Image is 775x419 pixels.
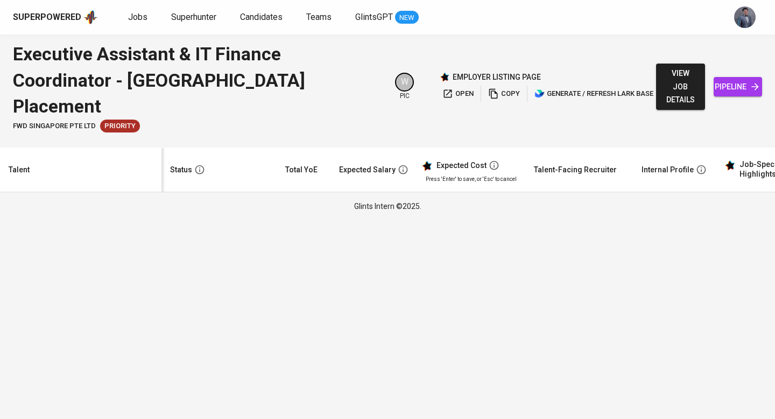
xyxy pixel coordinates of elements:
a: Superpoweredapp logo [13,9,98,25]
img: app logo [83,9,98,25]
span: generate / refresh lark base [534,88,653,100]
button: open [440,86,476,102]
div: Talent [9,163,30,177]
span: pipeline [722,80,753,94]
a: Jobs [128,11,150,24]
a: Candidates [240,11,285,24]
button: copy [485,86,523,102]
span: Jobs [128,12,147,22]
div: Executive Assistant & IT Finance Coordinator - [GEOGRAPHIC_DATA] Placement [13,41,382,120]
img: Glints Star [440,72,449,82]
button: lark generate / refresh lark base [532,86,656,102]
a: Superhunter [171,11,219,24]
img: glints_star.svg [421,160,432,171]
div: W [395,73,414,92]
span: Teams [306,12,332,22]
a: Teams [306,11,334,24]
a: GlintsGPT NEW [355,11,419,24]
span: Candidates [240,12,283,22]
span: NEW [395,12,419,23]
div: New Job received from Demand Team [100,120,140,132]
div: Superpowered [13,11,81,24]
span: FWD Singapore Pte Ltd [13,121,96,131]
div: Total YoE [285,163,318,177]
p: Press 'Enter' to save, or 'Esc' to cancel [426,175,517,183]
p: employer listing page [453,72,541,82]
span: copy [488,88,520,100]
div: Internal Profile [642,163,694,177]
span: view job details [665,67,696,107]
a: pipeline [714,77,762,97]
span: Priority [100,121,140,131]
button: view job details [656,64,704,110]
div: Expected Cost [436,161,487,171]
span: GlintsGPT [355,12,393,22]
img: lark [534,88,545,99]
div: Status [170,163,192,177]
img: glints_star.svg [724,160,735,171]
img: jhon@glints.com [734,6,756,28]
div: Expected Salary [339,163,396,177]
span: open [442,88,474,100]
span: Superhunter [171,12,216,22]
div: Talent-Facing Recruiter [534,163,617,177]
div: pic [395,73,414,101]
